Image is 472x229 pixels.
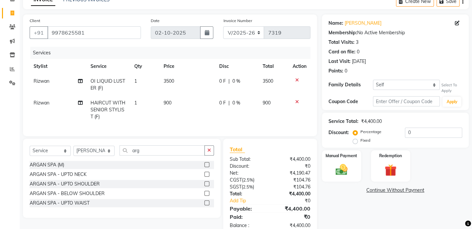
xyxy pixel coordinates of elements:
[357,48,359,55] div: 0
[230,184,242,190] span: SGST
[225,222,270,229] div: Balance :
[328,129,349,136] div: Discount:
[270,177,315,184] div: ₹104.76
[30,18,40,24] label: Client
[91,100,125,120] span: HAIRCUT WITH SENIOR STYLIST (F)
[270,156,315,163] div: ₹4,400.00
[151,18,160,24] label: Date
[225,190,270,197] div: Total:
[326,153,357,159] label: Manual Payment
[225,213,270,221] div: Paid:
[328,29,357,36] div: Membership:
[328,39,354,46] div: Total Visits:
[225,205,270,213] div: Payable:
[270,163,315,170] div: ₹0
[34,100,49,106] span: Rizwan
[352,58,366,65] div: [DATE]
[134,100,137,106] span: 1
[277,197,315,204] div: ₹0
[230,177,242,183] span: CGST
[356,39,358,46] div: 3
[328,98,373,105] div: Coupon Code
[328,48,355,55] div: Card on file:
[270,184,315,190] div: ₹104.76
[328,118,358,125] div: Service Total:
[259,59,289,74] th: Total
[160,59,215,74] th: Price
[230,146,245,153] span: Total
[270,205,315,213] div: ₹4,400.00
[263,78,273,84] span: 3500
[228,78,230,85] span: |
[30,200,90,207] div: ARGAN SPA - UPTO WAIST
[130,59,160,74] th: Qty
[328,68,343,74] div: Points:
[215,59,259,74] th: Disc
[381,163,400,178] img: _gift.svg
[441,82,462,94] div: Select To Apply
[219,100,226,106] span: 0 F
[225,163,270,170] div: Discount:
[328,29,462,36] div: No Active Membership
[219,78,226,85] span: 0 F
[47,26,141,39] input: Search by Name/Mobile/Email/Code
[119,145,205,156] input: Search or Scan
[232,100,240,106] span: 0 %
[328,81,373,88] div: Family Details
[270,213,315,221] div: ₹0
[228,100,230,106] span: |
[30,181,100,187] div: ARGAN SPA - UPTO SHOULDER
[270,170,315,177] div: ₹4,190.47
[243,177,253,183] span: 2.5%
[332,163,351,177] img: _cash.svg
[328,58,351,65] div: Last Visit:
[30,26,48,39] button: +91
[134,78,137,84] span: 1
[225,184,270,190] div: ( )
[164,78,174,84] span: 3500
[91,78,125,91] span: OI LIQUID LUSTER (F)
[87,59,130,74] th: Service
[361,118,382,125] div: ₹4,400.00
[373,96,440,106] input: Enter Offer / Coupon Code
[243,184,253,189] span: 2.5%
[323,187,467,194] a: Continue Without Payment
[345,20,381,27] a: [PERSON_NAME]
[30,47,315,59] div: Services
[225,177,270,184] div: ( )
[225,170,270,177] div: Net:
[223,18,252,24] label: Invoice Number
[34,78,49,84] span: Rizwan
[270,190,315,197] div: ₹4,400.00
[30,59,87,74] th: Stylist
[345,68,347,74] div: 0
[164,100,171,106] span: 900
[30,190,105,197] div: ARGAN SPA - BELOW SHOULDER
[30,161,64,168] div: ARGAN SPA (M)
[442,97,461,107] button: Apply
[328,20,343,27] div: Name:
[379,153,402,159] label: Redemption
[232,78,240,85] span: 0 %
[270,222,315,229] div: ₹4,400.00
[289,59,310,74] th: Action
[360,129,381,135] label: Percentage
[263,100,271,106] span: 900
[30,171,87,178] div: ARGAN SPA - UPTO NECK
[360,137,370,143] label: Fixed
[225,197,277,204] a: Add Tip
[225,156,270,163] div: Sub Total:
